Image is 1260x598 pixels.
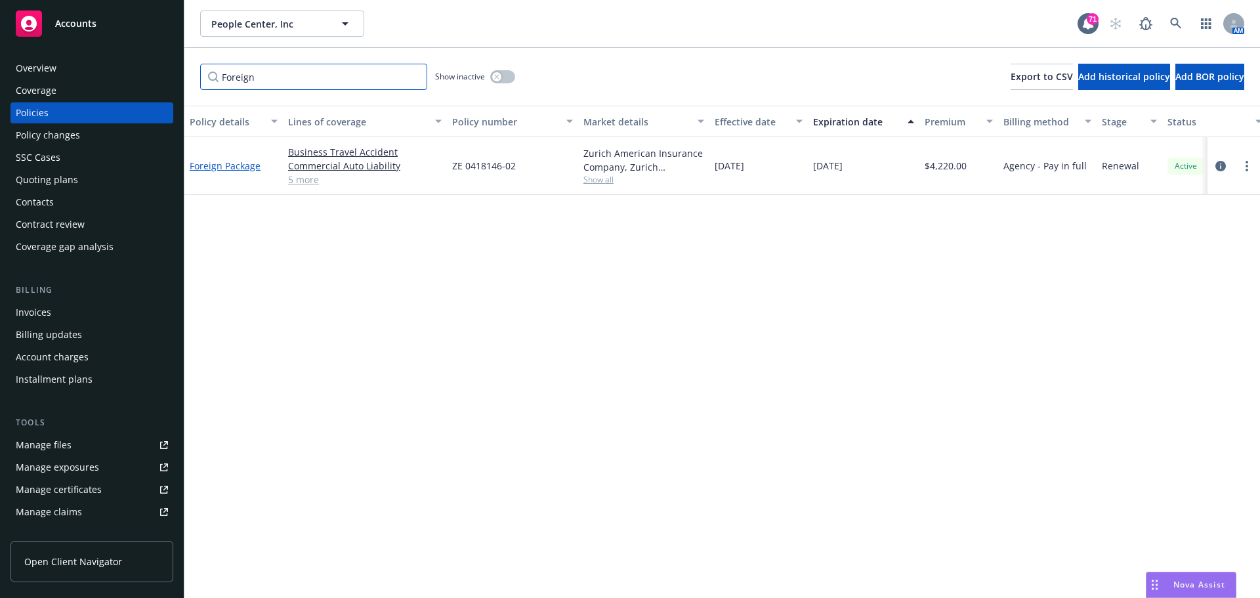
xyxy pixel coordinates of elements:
[16,102,49,123] div: Policies
[10,302,173,323] a: Invoices
[1175,70,1244,83] span: Add BOR policy
[10,369,173,390] a: Installment plans
[1003,159,1087,173] span: Agency - Pay in full
[1239,158,1255,174] a: more
[1173,579,1225,590] span: Nova Assist
[16,147,60,168] div: SSC Cases
[1078,64,1170,90] button: Add historical policy
[919,106,998,137] button: Premium
[447,106,578,137] button: Policy number
[211,17,325,31] span: People Center, Inc
[1087,13,1099,25] div: 71
[1011,64,1073,90] button: Export to CSV
[709,106,808,137] button: Effective date
[1146,572,1163,597] div: Drag to move
[16,169,78,190] div: Quoting plans
[10,80,173,101] a: Coverage
[16,479,102,500] div: Manage certificates
[1102,11,1129,37] a: Start snowing
[16,236,114,257] div: Coverage gap analysis
[10,147,173,168] a: SSC Cases
[583,146,704,174] div: Zurich American Insurance Company, Zurich Insurance Group
[925,115,978,129] div: Premium
[288,115,427,129] div: Lines of coverage
[452,159,516,173] span: ZE 0418146-02
[10,125,173,146] a: Policy changes
[10,347,173,368] a: Account charges
[10,457,173,478] a: Manage exposures
[16,58,56,79] div: Overview
[1003,115,1077,129] div: Billing method
[55,18,96,29] span: Accounts
[583,174,704,185] span: Show all
[184,106,283,137] button: Policy details
[808,106,919,137] button: Expiration date
[1167,115,1248,129] div: Status
[1102,115,1143,129] div: Stage
[10,479,173,500] a: Manage certificates
[200,64,427,90] input: Filter by keyword...
[10,214,173,235] a: Contract review
[288,159,442,173] a: Commercial Auto Liability
[288,145,442,159] a: Business Travel Accident
[1163,11,1189,37] a: Search
[10,58,173,79] a: Overview
[16,369,93,390] div: Installment plans
[813,159,843,173] span: [DATE]
[715,115,788,129] div: Effective date
[583,115,690,129] div: Market details
[16,502,82,523] div: Manage claims
[10,192,173,213] a: Contacts
[283,106,447,137] button: Lines of coverage
[452,115,558,129] div: Policy number
[813,115,900,129] div: Expiration date
[10,324,173,345] a: Billing updates
[10,435,173,456] a: Manage files
[288,173,442,186] a: 5 more
[10,416,173,429] div: Tools
[1213,158,1228,174] a: circleInformation
[1193,11,1219,37] a: Switch app
[1011,70,1073,83] span: Export to CSV
[1097,106,1162,137] button: Stage
[435,71,485,82] span: Show inactive
[16,457,99,478] div: Manage exposures
[1146,572,1236,598] button: Nova Assist
[16,192,54,213] div: Contacts
[16,435,72,456] div: Manage files
[16,125,80,146] div: Policy changes
[16,524,77,545] div: Manage BORs
[16,347,89,368] div: Account charges
[10,524,173,545] a: Manage BORs
[10,236,173,257] a: Coverage gap analysis
[10,284,173,297] div: Billing
[16,324,82,345] div: Billing updates
[1133,11,1159,37] a: Report a Bug
[190,160,261,172] a: Foreign Package
[715,159,744,173] span: [DATE]
[16,302,51,323] div: Invoices
[24,555,122,568] span: Open Client Navigator
[925,159,967,173] span: $4,220.00
[578,106,709,137] button: Market details
[10,102,173,123] a: Policies
[1102,159,1139,173] span: Renewal
[1173,160,1199,172] span: Active
[1078,70,1170,83] span: Add historical policy
[16,80,56,101] div: Coverage
[16,214,85,235] div: Contract review
[1175,64,1244,90] button: Add BOR policy
[998,106,1097,137] button: Billing method
[200,11,364,37] button: People Center, Inc
[10,169,173,190] a: Quoting plans
[10,5,173,42] a: Accounts
[190,115,263,129] div: Policy details
[10,502,173,523] a: Manage claims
